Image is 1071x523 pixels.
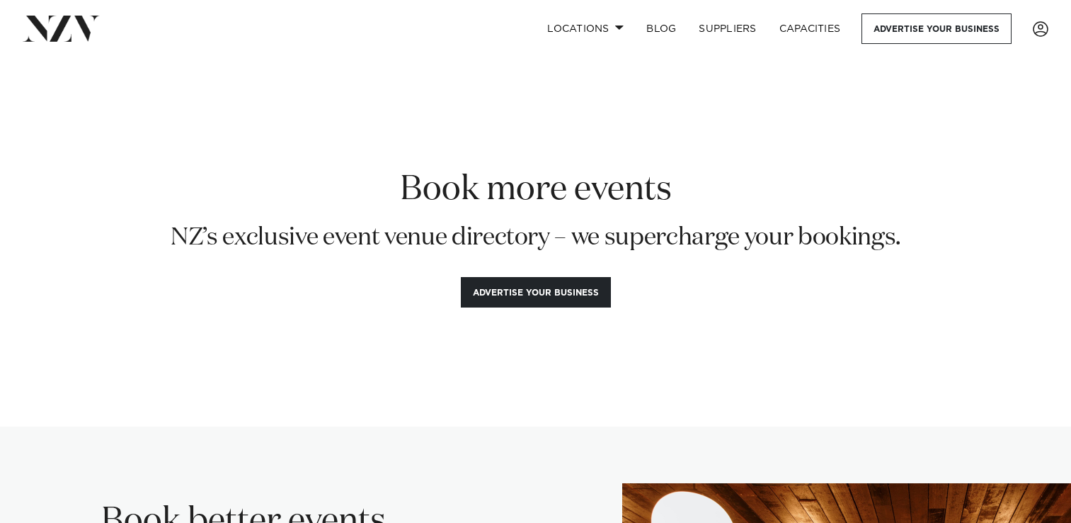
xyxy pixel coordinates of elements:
[23,16,100,41] img: nzv-logo.png
[768,13,852,44] a: Capacities
[26,223,1046,252] p: NZ’s exclusive event venue directory – we supercharge your bookings.
[536,13,635,44] a: Locations
[461,277,611,308] button: Advertise your business
[861,13,1012,44] a: Advertise your business
[635,13,687,44] a: BLOG
[687,13,767,44] a: SUPPLIERS
[26,168,1046,212] h1: Book more events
